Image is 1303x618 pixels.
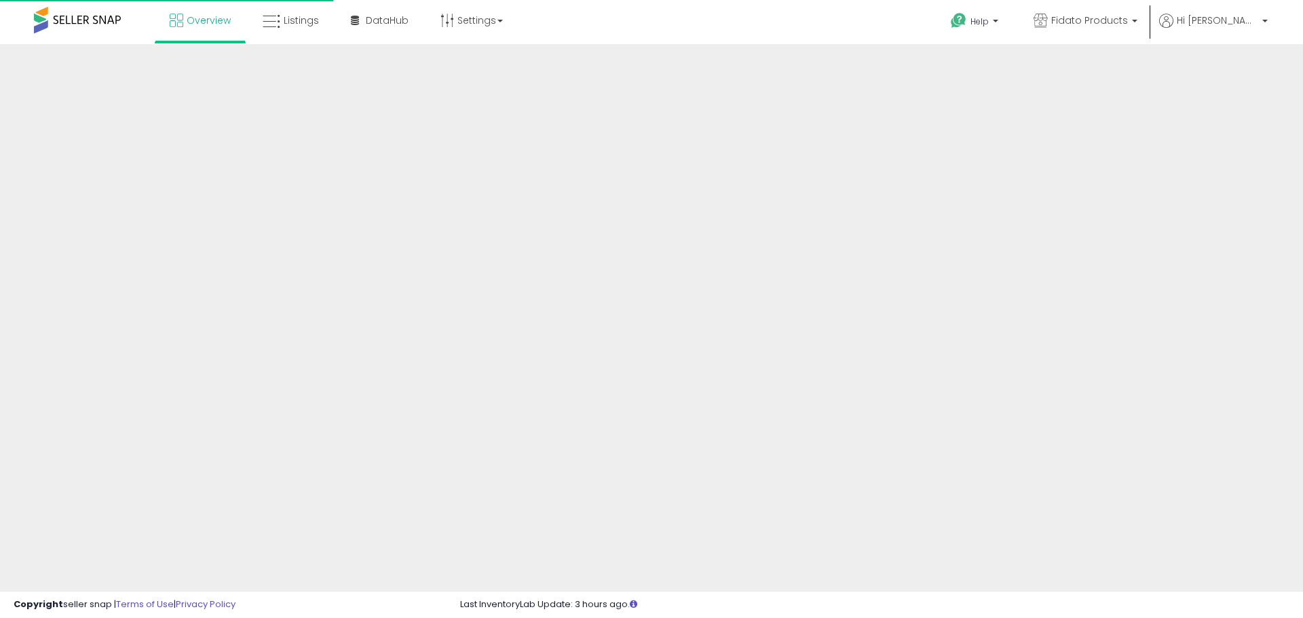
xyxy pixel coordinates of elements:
span: Overview [187,14,231,27]
span: Listings [284,14,319,27]
div: seller snap | | [14,598,235,611]
a: Privacy Policy [176,598,235,611]
a: Help [940,2,1012,44]
span: Help [970,16,989,27]
i: Click here to read more about un-synced listings. [630,600,637,609]
i: Get Help [950,12,967,29]
span: Hi [PERSON_NAME] [1177,14,1258,27]
span: DataHub [366,14,409,27]
strong: Copyright [14,598,63,611]
a: Terms of Use [116,598,174,611]
a: Hi [PERSON_NAME] [1159,14,1268,44]
div: Last InventoryLab Update: 3 hours ago. [460,598,1289,611]
span: Fidato Products [1051,14,1128,27]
